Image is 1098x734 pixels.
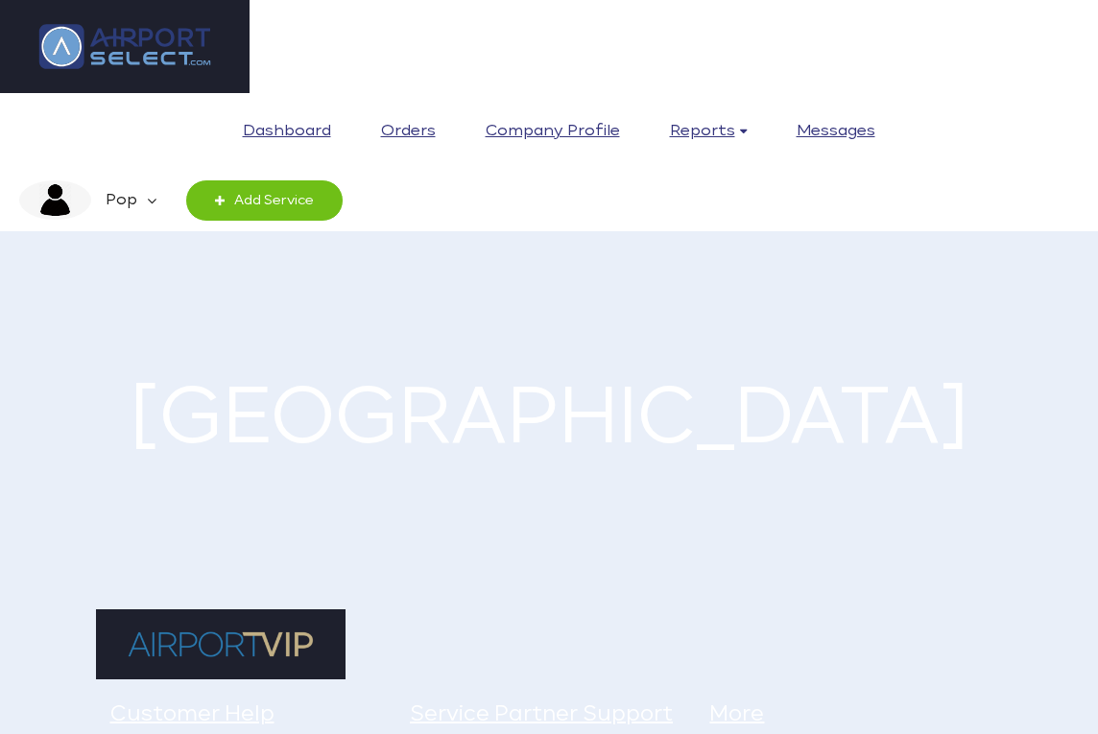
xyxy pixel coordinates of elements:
a: Add Service [185,179,344,222]
a: Company profile [486,117,620,146]
a: Dashboard [243,117,331,146]
img: image description [19,180,91,220]
a: Messages [797,117,875,146]
h5: More [709,698,994,730]
h1: [GEOGRAPHIC_DATA] [22,362,1077,477]
a: Orders [381,117,436,146]
em: Pop [91,180,147,221]
h5: Service Partner Support [410,698,695,730]
span: Add Service [225,180,314,221]
h5: Customer Help [110,698,395,730]
img: company logo here [29,14,221,79]
a: image description Pop [19,180,156,221]
a: Reports [670,117,747,146]
img: Airport VIP logo [125,624,317,665]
